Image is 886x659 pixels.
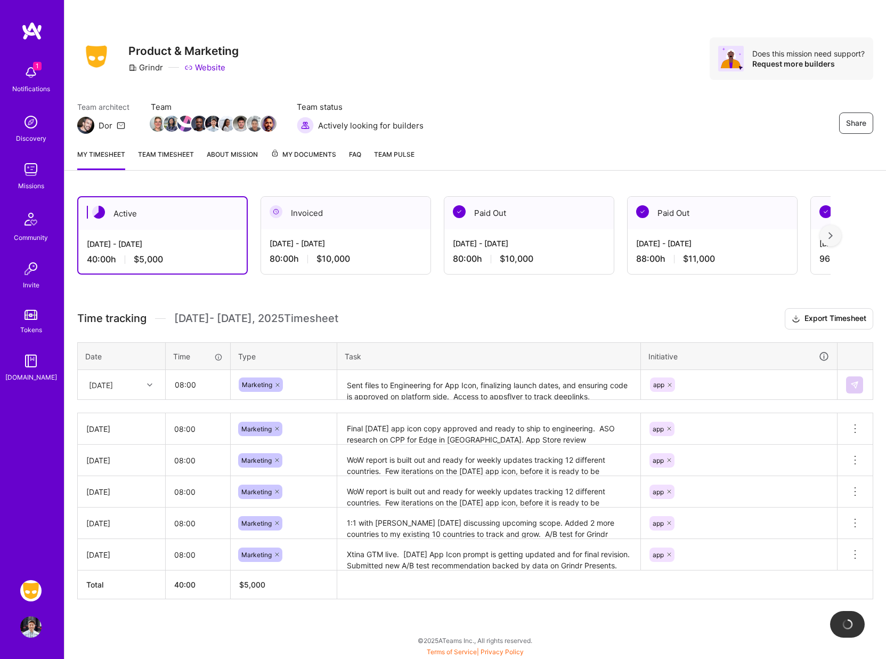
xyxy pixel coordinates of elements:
a: User Avatar [18,616,44,638]
img: Paid Out [453,205,466,218]
span: $ 5,000 [239,580,265,589]
img: Team Member Avatar [247,116,263,132]
span: app [653,488,664,496]
div: Grindr [128,62,163,73]
a: Privacy Policy [481,648,524,656]
img: logo [21,21,43,41]
img: Team Member Avatar [177,116,193,132]
span: app [653,551,664,559]
th: 40:00 [166,570,231,599]
div: © 2025 ATeams Inc., All rights reserved. [64,627,886,654]
div: [DATE] [89,379,113,390]
div: [DATE] [86,486,157,497]
img: Active [92,206,105,219]
span: 1 [33,62,42,70]
a: Team Member Avatar [178,115,192,133]
img: Team Member Avatar [261,116,277,132]
img: Grindr: Product & Marketing [20,580,42,601]
div: Active [78,197,247,230]
img: Community [18,206,44,232]
div: [DATE] [86,455,157,466]
a: Team Member Avatar [165,115,178,133]
div: [DATE] [86,423,157,435]
span: $10,000 [500,253,533,264]
img: Avatar [718,46,744,71]
span: [DATE] - [DATE] , 2025 Timesheet [174,312,338,325]
div: [DATE] - [DATE] [270,238,422,249]
span: app [653,425,664,433]
div: 40:00 h [87,254,238,265]
span: Team Pulse [374,150,414,158]
div: Request more builders [752,59,865,69]
i: icon Mail [117,121,125,130]
img: guide book [20,350,42,372]
div: null [846,376,864,393]
i: icon Chevron [147,382,152,388]
span: $11,000 [683,253,715,264]
div: Missions [18,180,44,191]
img: User Avatar [20,616,42,638]
img: Paid Out [636,205,649,218]
i: icon Download [792,314,800,325]
textarea: Final [DATE] app icon copy approved and ready to ship to engineering. ASO research on CPP for Edg... [338,414,639,444]
div: [DOMAIN_NAME] [5,372,57,383]
span: Marketing [242,381,272,389]
textarea: Sent files to Engineering for App Icon, finalizing launch dates, and ensuring code is approved on... [338,371,639,399]
span: Time tracking [77,312,147,325]
a: My Documents [271,149,336,170]
span: Marketing [241,425,272,433]
th: Type [231,342,337,370]
textarea: Xtina GTM live. [DATE] App Icon prompt is getting updated and for final revision. Submitted new A... [338,540,639,569]
span: Team [151,101,275,112]
span: Team architect [77,101,129,112]
input: HH:MM [166,541,230,569]
span: My Documents [271,149,336,160]
img: Team Member Avatar [164,116,180,132]
span: $5,000 [134,254,163,265]
img: Team Architect [77,117,94,134]
span: Actively looking for builders [318,120,424,131]
img: Team Member Avatar [233,116,249,132]
span: $10,000 [316,253,350,264]
div: Paid Out [628,197,797,229]
span: Marketing [241,551,272,559]
img: tokens [25,310,37,320]
div: Notifications [12,83,50,94]
img: Team Member Avatar [191,116,207,132]
img: bell [20,62,42,83]
h3: Product & Marketing [128,44,239,58]
a: Team Member Avatar [248,115,262,133]
a: Website [184,62,225,73]
a: Team Member Avatar [220,115,234,133]
button: Export Timesheet [785,308,873,329]
i: icon CompanyGray [128,63,137,72]
input: HH:MM [166,371,230,399]
div: Tokens [20,324,42,335]
th: Total [78,570,166,599]
img: loading [841,618,854,631]
a: Team Member Avatar [206,115,220,133]
img: Actively looking for builders [297,117,314,134]
a: Team Member Avatar [234,115,248,133]
div: [DATE] [86,518,157,529]
input: HH:MM [166,478,230,506]
div: Invite [23,279,39,291]
input: HH:MM [166,446,230,475]
a: My timesheet [77,149,125,170]
img: Team Member Avatar [205,116,221,132]
div: Does this mission need support? [752,49,865,59]
input: HH:MM [166,509,230,537]
div: 80:00 h [270,253,422,264]
button: Share [839,112,873,134]
img: Team Member Avatar [219,116,235,132]
a: Team Pulse [374,149,414,170]
th: Date [78,342,166,370]
span: Share [846,118,866,128]
div: [DATE] - [DATE] [87,238,238,250]
div: [DATE] - [DATE] [636,238,789,249]
div: Invoiced [261,197,430,229]
textarea: 1:1 with [PERSON_NAME] [DATE] discussing upcoming scope. Added 2 more countries to my existing 10... [338,509,639,538]
span: Team status [297,101,424,112]
img: Paid Out [819,205,832,218]
img: right [828,232,833,239]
